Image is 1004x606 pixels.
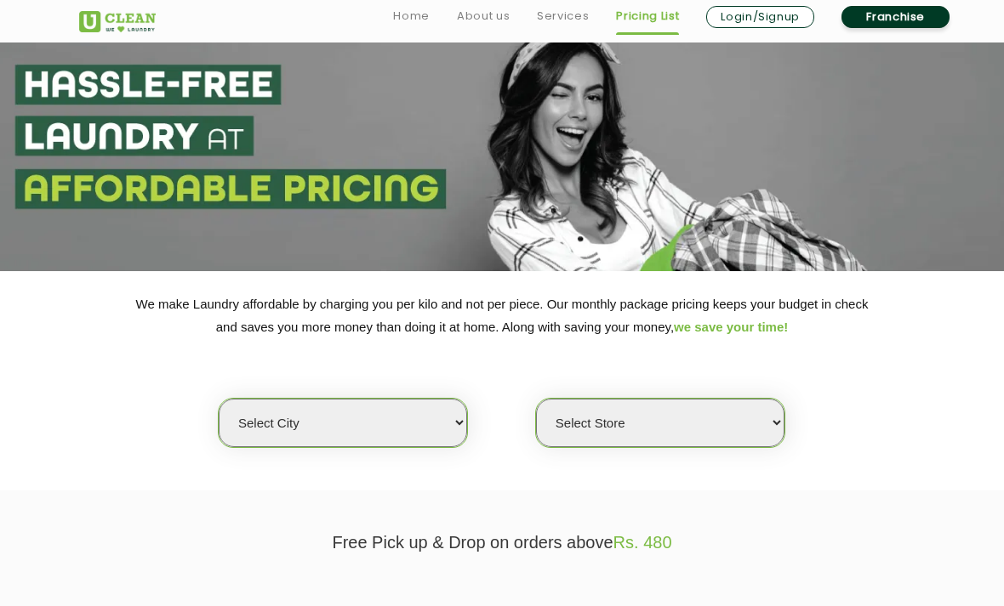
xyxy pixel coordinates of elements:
[79,533,925,552] p: Free Pick up & Drop on orders above
[79,292,925,338] p: We make Laundry affordable by charging you per kilo and not per piece. Our monthly package pricin...
[674,320,788,334] span: we save your time!
[616,6,679,26] a: Pricing List
[613,533,672,552] span: Rs. 480
[706,6,814,28] a: Login/Signup
[457,6,510,26] a: About us
[841,6,950,28] a: Franchise
[393,6,430,26] a: Home
[537,6,589,26] a: Services
[79,11,156,32] img: UClean Laundry and Dry Cleaning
